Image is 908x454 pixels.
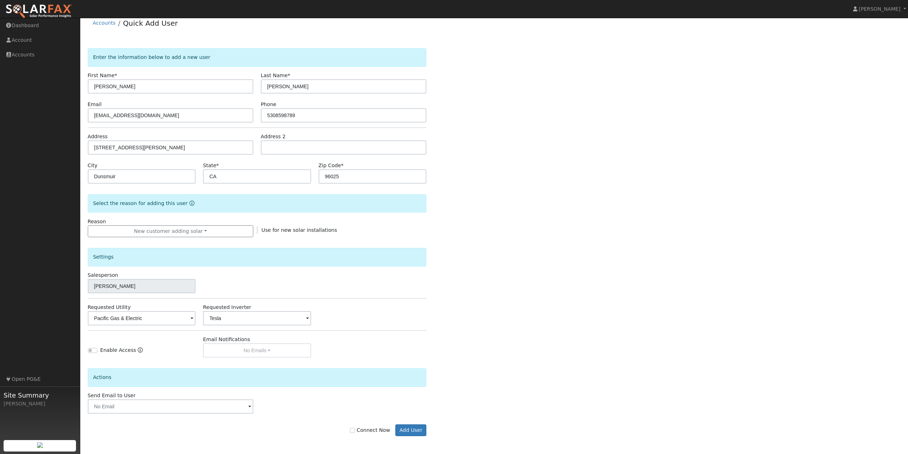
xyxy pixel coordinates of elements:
label: Requested Utility [88,304,131,311]
label: Send Email to User [88,392,136,399]
input: No Email [88,399,253,414]
div: Select the reason for adding this user [88,194,427,213]
span: Required [115,73,117,78]
span: Use for new solar installations [262,227,337,233]
div: Actions [88,368,427,386]
div: Settings [88,248,427,266]
label: Address [88,133,108,140]
span: [PERSON_NAME] [859,6,901,12]
button: Add User [395,424,426,436]
label: Zip Code [319,162,344,169]
label: Email [88,101,102,108]
span: Required [341,163,344,168]
label: First Name [88,72,117,79]
label: Requested Inverter [203,304,251,311]
label: Address 2 [261,133,286,140]
label: Last Name [261,72,290,79]
a: Quick Add User [123,19,178,28]
label: Enable Access [100,346,136,354]
a: Accounts [93,20,116,26]
img: SolarFax [5,4,72,19]
label: Connect Now [350,426,390,434]
input: Select an Inverter [203,311,311,325]
a: Enable Access [138,346,143,358]
a: Reason for new user [188,200,194,206]
label: State [203,162,219,169]
label: Reason [88,218,106,225]
input: Select a User [88,279,196,293]
span: Required [216,163,219,168]
label: Phone [261,101,277,108]
label: Email Notifications [203,336,250,343]
input: Select a Utility [88,311,196,325]
div: Enter the information below to add a new user [88,48,427,66]
img: retrieve [37,442,43,448]
span: Required [288,73,290,78]
label: City [88,162,98,169]
span: Site Summary [4,390,76,400]
input: Connect Now [350,428,355,433]
div: [PERSON_NAME] [4,400,76,408]
label: Salesperson [88,271,118,279]
button: New customer adding solar [88,225,253,238]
